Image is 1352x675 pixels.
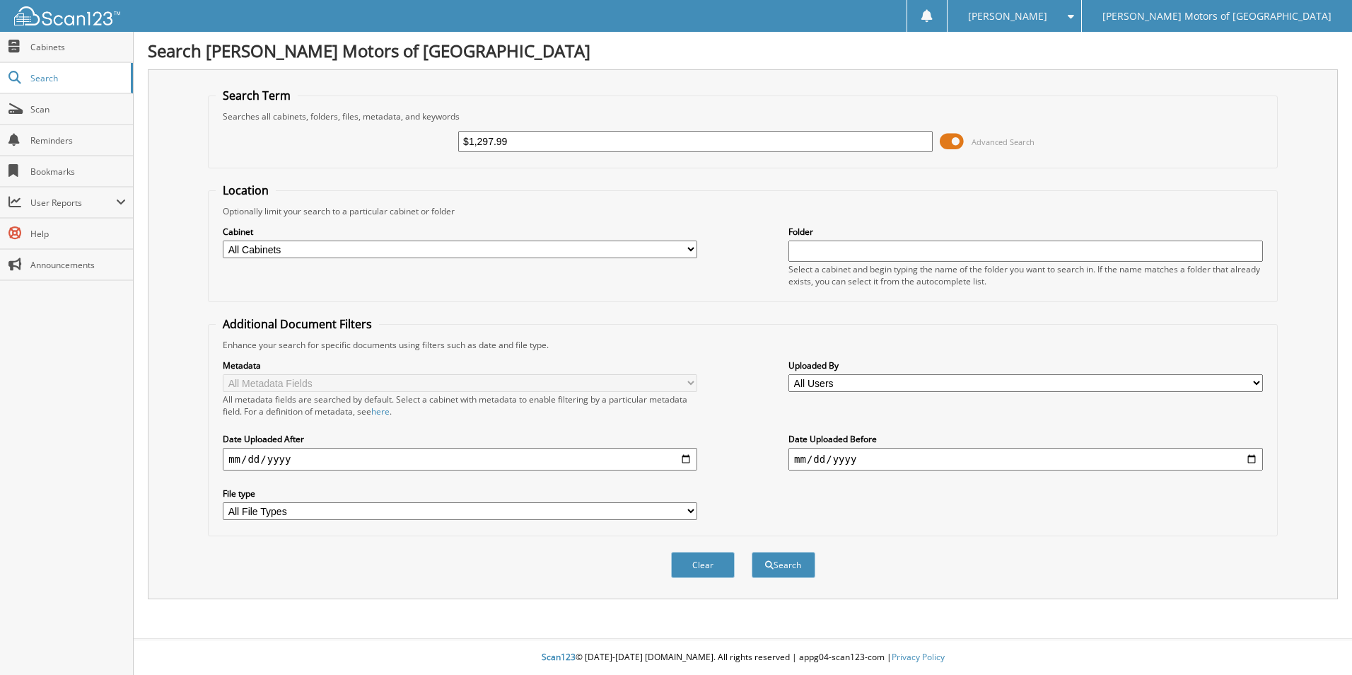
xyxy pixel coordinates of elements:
[14,6,120,25] img: scan123-logo-white.svg
[788,359,1263,371] label: Uploaded By
[223,487,697,500] label: File type
[371,405,390,417] a: here
[216,205,1270,217] div: Optionally limit your search to a particular cabinet or folder
[216,88,298,103] legend: Search Term
[223,359,697,371] label: Metadata
[1281,607,1352,675] iframe: Chat Widget
[30,166,126,178] span: Bookmarks
[148,39,1338,62] h1: Search [PERSON_NAME] Motors of [GEOGRAPHIC_DATA]
[30,134,126,146] span: Reminders
[223,226,697,238] label: Cabinet
[216,110,1270,122] div: Searches all cabinets, folders, files, metadata, and keywords
[968,12,1047,21] span: [PERSON_NAME]
[671,552,735,578] button: Clear
[788,263,1263,287] div: Select a cabinet and begin typing the name of the folder you want to search in. If the name match...
[972,137,1035,147] span: Advanced Search
[216,316,379,332] legend: Additional Document Filters
[216,339,1270,351] div: Enhance your search for specific documents using filters such as date and file type.
[223,433,697,445] label: Date Uploaded After
[223,393,697,417] div: All metadata fields are searched by default. Select a cabinet with metadata to enable filtering b...
[30,103,126,115] span: Scan
[30,228,126,240] span: Help
[30,259,126,271] span: Announcements
[223,448,697,471] input: start
[752,552,815,578] button: Search
[30,197,116,209] span: User Reports
[892,651,945,663] a: Privacy Policy
[30,72,124,84] span: Search
[788,226,1263,238] label: Folder
[216,183,276,198] legend: Location
[542,651,576,663] span: Scan123
[788,433,1263,445] label: Date Uploaded Before
[30,41,126,53] span: Cabinets
[788,448,1263,471] input: end
[134,640,1352,675] div: © [DATE]-[DATE] [DOMAIN_NAME]. All rights reserved | appg04-scan123-com |
[1102,12,1331,21] span: [PERSON_NAME] Motors of [GEOGRAPHIC_DATA]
